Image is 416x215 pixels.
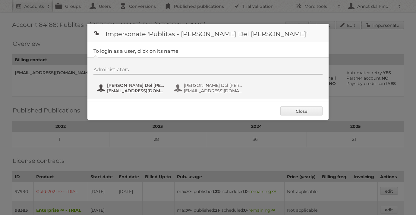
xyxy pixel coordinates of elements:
button: [PERSON_NAME] Del [PERSON_NAME] [EMAIL_ADDRESS][DOMAIN_NAME] [173,82,244,94]
span: [EMAIL_ADDRESS][DOMAIN_NAME] [107,88,165,93]
span: [PERSON_NAME] Del [PERSON_NAME] [184,83,242,88]
a: Close [280,106,323,115]
h1: Impersonate 'Publitas - [PERSON_NAME] Del [PERSON_NAME]' [87,24,329,42]
button: [PERSON_NAME] Del [PERSON_NAME] [EMAIL_ADDRESS][DOMAIN_NAME] [96,82,167,94]
span: [PERSON_NAME] Del [PERSON_NAME] [107,83,165,88]
legend: To login as a user, click on its name [93,48,178,54]
span: [EMAIL_ADDRESS][DOMAIN_NAME] [184,88,242,93]
div: Administrators [93,67,323,74]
